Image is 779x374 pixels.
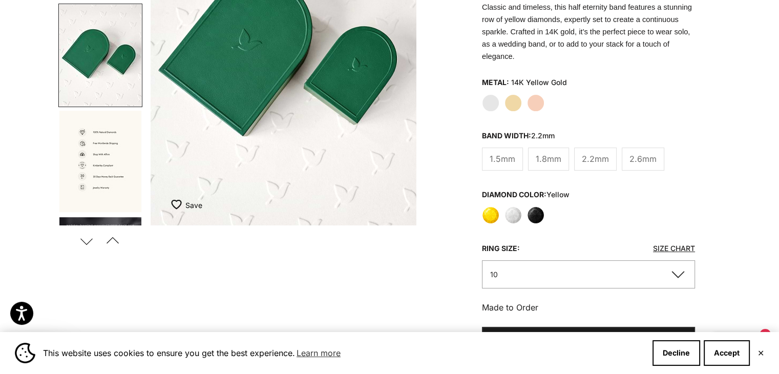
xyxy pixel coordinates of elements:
[482,327,695,351] button: Add to bag-$1,360
[490,270,498,279] span: 10
[58,4,142,107] button: Go to item 19
[15,343,35,363] img: Cookie banner
[490,152,515,165] span: 1.5mm
[531,131,555,140] variant-option-value: 2.2mm
[704,340,750,366] button: Accept
[59,111,141,212] img: #YellowGold #WhiteGold #RoseGold
[482,128,555,143] legend: Band Width:
[653,244,695,253] a: Size Chart
[582,152,609,165] span: 2.2mm
[757,350,764,356] button: Close
[295,345,342,361] a: Learn more
[652,340,700,366] button: Decline
[482,187,570,202] legend: Diamond Color:
[171,199,185,210] img: wishlist
[546,190,570,199] variant-option-value: yellow
[58,216,142,320] button: Go to item 21
[59,217,141,319] img: #YellowGold #WhiteGold #RoseGold
[629,152,657,165] span: 2.6mm
[482,3,692,60] span: Classic and timeless, this half eternity band features a stunning row of yellow diamonds, expertl...
[536,152,561,165] span: 1.8mm
[482,301,695,314] p: Made to Order
[171,195,202,215] button: Add to Wishlist
[43,345,644,361] span: This website uses cookies to ensure you get the best experience.
[482,75,509,90] legend: Metal:
[511,75,567,90] variant-option-value: 14K Yellow Gold
[482,260,695,288] button: 10
[482,241,520,256] legend: Ring Size:
[58,110,142,213] button: Go to item 20
[59,5,141,106] img: #YellowGold #WhiteGold #RoseGold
